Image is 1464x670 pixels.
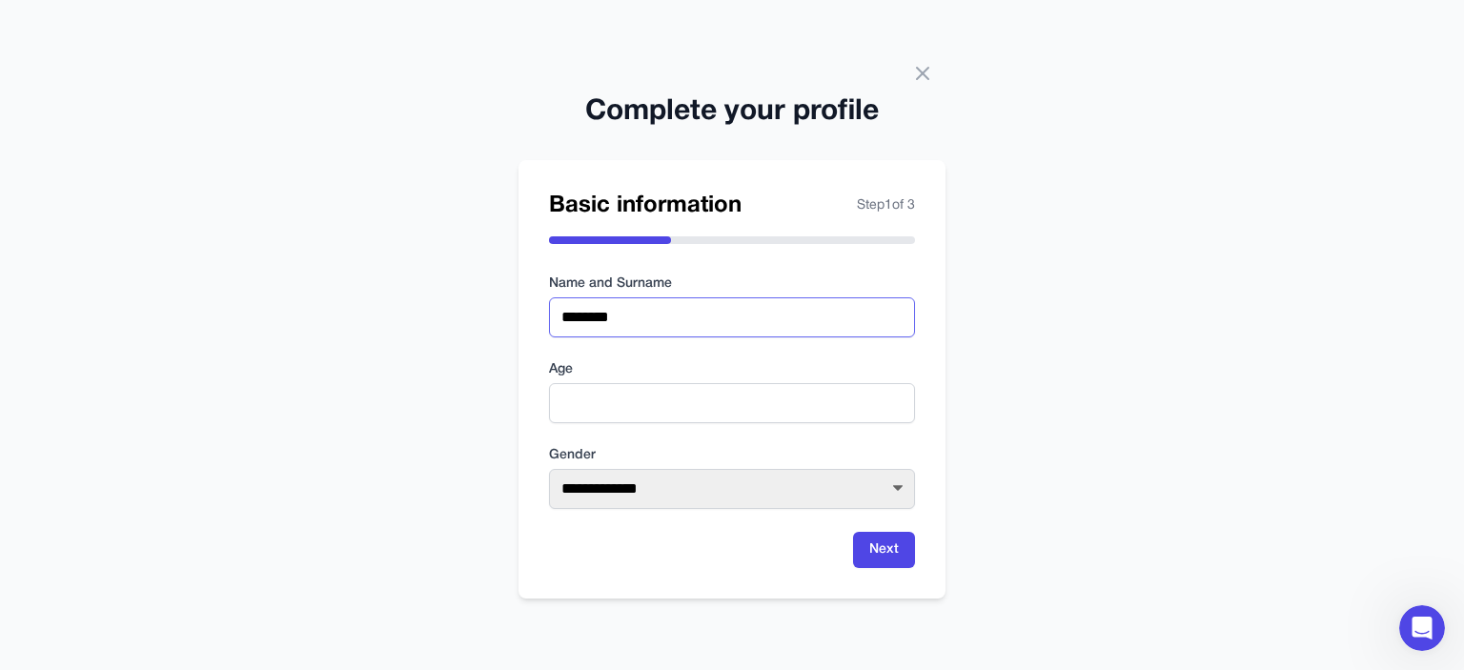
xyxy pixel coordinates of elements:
[853,532,915,568] button: Next
[857,196,915,215] span: Step 1 of 3
[1399,605,1445,651] iframe: Intercom live chat
[549,274,915,294] label: Name and Surname
[549,446,915,465] label: Gender
[549,360,915,379] label: Age
[518,95,945,130] h2: Complete your profile
[549,191,742,221] h2: Basic information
